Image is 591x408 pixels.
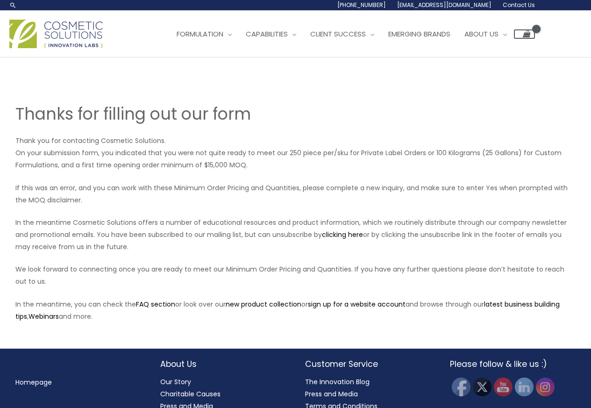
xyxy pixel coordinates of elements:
h2: Customer Service [305,358,431,370]
a: Press and Media [305,389,358,399]
nav: Menu [15,376,142,388]
a: latest business building tips [15,300,560,321]
span: About Us [464,29,498,39]
a: Webinars [28,312,59,321]
a: Formulation [170,20,239,48]
p: In the meantime, you can check the or look over our or and browse through our , and more. [15,298,576,322]
span: [PHONE_NUMBER] [337,1,386,9]
span: Contact Us [503,1,535,9]
a: new product collection [226,300,301,309]
a: Capabilities [239,20,303,48]
img: Cosmetic Solutions Logo [9,20,103,48]
a: The Innovation Blog [305,377,370,387]
span: Client Success [310,29,366,39]
a: sign up for a website account [308,300,406,309]
span: [EMAIL_ADDRESS][DOMAIN_NAME] [397,1,491,9]
a: View Shopping Cart, empty [514,29,535,39]
a: About Us [457,20,514,48]
a: Our Story [160,377,191,387]
p: If this was an error, and you can work with these Minimum Order Pricing and Quantities, please co... [15,182,576,206]
a: clicking here [322,230,363,239]
img: Twitter [473,378,491,396]
a: Emerging Brands [381,20,457,48]
p: Thank you for contacting Cosmetic Solutions. On your submission form, you indicated that you were... [15,135,576,171]
a: FAQ section [136,300,175,309]
p: We look forward to connecting once you are ready to meet our Minimum Order Pricing and Quantities... [15,263,576,287]
a: Homepage [15,378,52,387]
h2: About Us [160,358,286,370]
h1: Thanks for filling out our form [15,102,576,125]
span: Formulation [177,29,223,39]
h2: Please follow & like us :) [450,358,576,370]
a: Client Success [303,20,381,48]
p: In the meantime Cosmetic Solutions offers a number of educational resources and product informati... [15,216,576,253]
img: Facebook [452,378,470,396]
a: Charitable Causes [160,389,221,399]
a: Search icon link [9,1,17,9]
nav: Site Navigation [163,20,535,48]
span: Capabilities [246,29,288,39]
span: Emerging Brands [388,29,450,39]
